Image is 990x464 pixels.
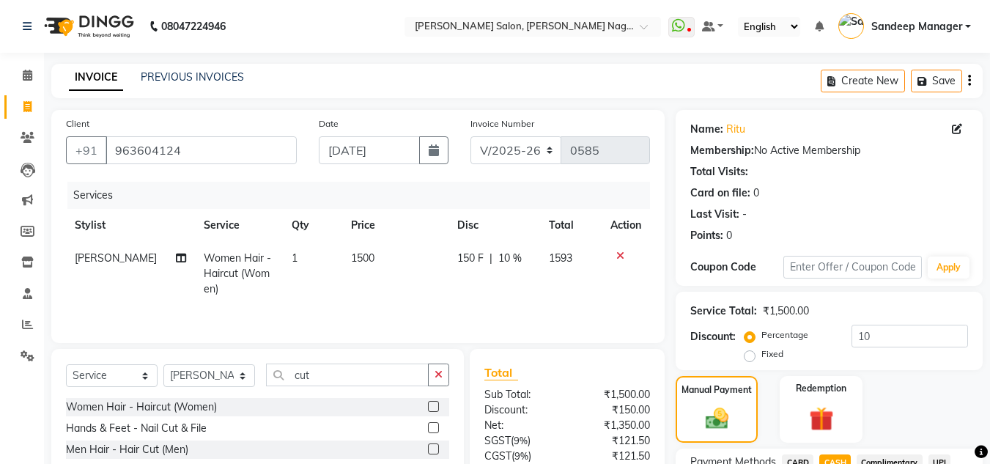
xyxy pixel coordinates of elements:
[514,450,528,462] span: 9%
[549,251,572,265] span: 1593
[66,399,217,415] div: Women Hair - Haircut (Women)
[690,185,750,201] div: Card on file:
[602,209,650,242] th: Action
[484,449,511,463] span: CGST
[141,70,244,84] a: PREVIOUS INVOICES
[567,418,661,433] div: ₹1,350.00
[567,433,661,449] div: ₹121.50
[726,228,732,243] div: 0
[567,449,661,464] div: ₹121.50
[473,449,567,464] div: ( )
[351,251,374,265] span: 1500
[266,364,429,386] input: Search or Scan
[838,13,864,39] img: Sandeep Manager
[473,433,567,449] div: ( )
[567,402,661,418] div: ₹150.00
[681,383,752,397] label: Manual Payment
[690,164,748,180] div: Total Visits:
[871,19,962,34] span: Sandeep Manager
[928,257,969,279] button: Apply
[66,442,188,457] div: Men Hair - Hair Cut (Men)
[690,329,736,345] div: Discount:
[761,347,783,361] label: Fixed
[66,117,89,130] label: Client
[498,251,522,266] span: 10 %
[490,251,492,266] span: |
[292,251,298,265] span: 1
[763,303,809,319] div: ₹1,500.00
[195,209,284,242] th: Service
[69,65,123,91] a: INVOICE
[37,6,138,47] img: logo
[911,70,962,92] button: Save
[690,207,739,222] div: Last Visit:
[802,404,841,434] img: _gift.svg
[75,251,157,265] span: [PERSON_NAME]
[283,209,341,242] th: Qty
[796,382,846,395] label: Redemption
[342,209,449,242] th: Price
[484,434,511,447] span: SGST
[690,143,968,158] div: No Active Membership
[821,70,905,92] button: Create New
[473,402,567,418] div: Discount:
[204,251,271,295] span: Women Hair - Haircut (Women)
[698,405,736,432] img: _cash.svg
[753,185,759,201] div: 0
[161,6,226,47] b: 08047224946
[319,117,339,130] label: Date
[67,182,661,209] div: Services
[106,136,297,164] input: Search by Name/Mobile/Email/Code
[567,387,661,402] div: ₹1,500.00
[66,421,207,436] div: Hands & Feet - Nail Cut & File
[726,122,745,137] a: Ritu
[540,209,602,242] th: Total
[473,387,567,402] div: Sub Total:
[470,117,534,130] label: Invoice Number
[514,435,528,446] span: 9%
[761,328,808,342] label: Percentage
[690,259,783,275] div: Coupon Code
[473,418,567,433] div: Net:
[690,122,723,137] div: Name:
[690,143,754,158] div: Membership:
[690,228,723,243] div: Points:
[66,209,195,242] th: Stylist
[484,365,518,380] span: Total
[457,251,484,266] span: 150 F
[690,303,757,319] div: Service Total:
[66,136,107,164] button: +91
[742,207,747,222] div: -
[448,209,540,242] th: Disc
[783,256,922,279] input: Enter Offer / Coupon Code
